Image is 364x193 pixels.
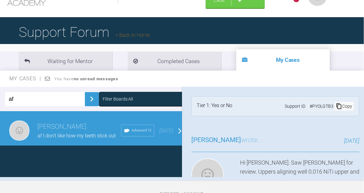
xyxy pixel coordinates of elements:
span: My Cases [9,76,42,82]
a: Back to Home [116,32,150,38]
h3: wrote... [191,135,262,146]
li: Completed Cases [128,52,221,71]
span: [DATE] [344,137,359,144]
span: af I don't like how my teeth stick out [37,133,116,139]
span: Support ID [285,103,305,110]
li: My Cases [236,49,330,71]
img: chevronRight.28bd32b0.svg [87,94,97,104]
div: # PYOLGTB3 [308,103,335,110]
h1: Support Forum [19,21,150,43]
li: Waiting for Mentor [19,52,112,71]
strong: no unread messages [74,77,118,81]
span: [DATE] [159,128,173,134]
span: You have [54,77,118,81]
input: Enter Case ID or Title [5,92,85,106]
div: Copy [335,102,353,110]
img: Roekshana Shar [9,121,29,141]
div: Filter Boards: All [103,96,133,102]
div: Tier 1: Yes or No [197,101,232,111]
span: [PERSON_NAME] [191,136,241,144]
span: Advanced 12 [132,128,151,133]
h3: [PERSON_NAME] [37,121,121,132]
img: Roekshana Shar [191,158,224,191]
